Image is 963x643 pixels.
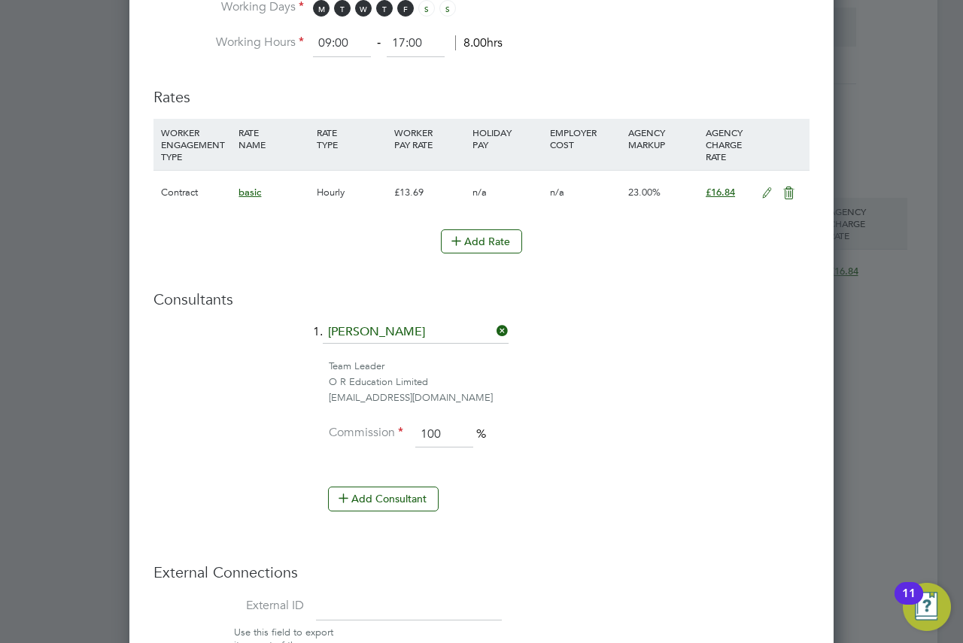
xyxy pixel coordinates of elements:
span: n/a [472,186,487,199]
div: AGENCY MARKUP [624,119,702,158]
h3: Rates [153,72,810,107]
li: 1. [153,321,810,359]
div: [EMAIL_ADDRESS][DOMAIN_NAME] [329,390,810,406]
div: Contract [157,171,235,214]
button: Open Resource Center, 11 new notifications [903,583,951,631]
div: WORKER PAY RATE [390,119,468,158]
div: O R Education Limited [329,375,810,390]
div: RATE TYPE [313,119,390,158]
button: Add Consultant [328,487,439,511]
span: basic [238,186,261,199]
div: £13.69 [390,171,468,214]
label: Working Hours [153,35,304,50]
div: Hourly [313,171,390,214]
span: £16.84 [706,186,735,199]
span: 8.00hrs [455,35,503,50]
div: HOLIDAY PAY [469,119,546,158]
label: Commission [328,425,403,441]
div: Team Leader [329,359,810,375]
h3: External Connections [153,563,810,582]
input: 08:00 [313,30,371,57]
input: 17:00 [387,30,445,57]
div: EMPLOYER COST [546,119,624,158]
span: 23.00% [628,186,661,199]
span: ‐ [374,35,384,50]
div: 11 [902,593,916,613]
label: External ID [153,598,304,614]
span: % [476,426,486,441]
div: RATE NAME [235,119,312,158]
div: AGENCY CHARGE RATE [702,119,754,170]
span: n/a [550,186,564,199]
div: WORKER ENGAGEMENT TYPE [157,119,235,170]
input: Search for... [323,321,509,344]
h3: Consultants [153,290,810,309]
button: Add Rate [441,229,522,253]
